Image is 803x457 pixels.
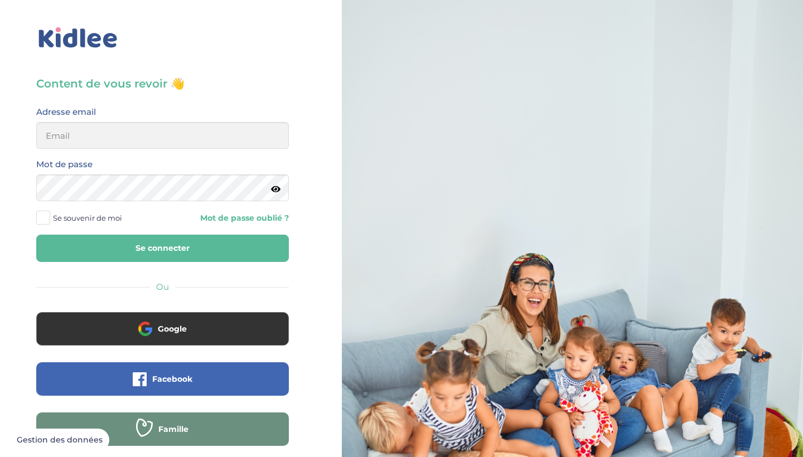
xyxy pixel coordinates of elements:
[53,211,122,225] span: Se souvenir de moi
[133,372,147,386] img: facebook.png
[36,331,289,342] a: Google
[138,322,152,336] img: google.png
[36,431,289,442] a: Famille
[36,412,289,446] button: Famille
[36,235,289,262] button: Se connecter
[158,424,188,435] span: Famille
[36,76,289,91] h3: Content de vous revoir 👋
[36,105,96,119] label: Adresse email
[156,281,169,292] span: Ou
[171,213,288,223] a: Mot de passe oublié ?
[152,373,192,385] span: Facebook
[36,312,289,346] button: Google
[36,381,289,392] a: Facebook
[10,429,109,452] button: Gestion des données
[17,435,103,445] span: Gestion des données
[36,157,93,172] label: Mot de passe
[158,323,187,334] span: Google
[36,25,120,51] img: logo_kidlee_bleu
[36,362,289,396] button: Facebook
[36,122,289,149] input: Email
